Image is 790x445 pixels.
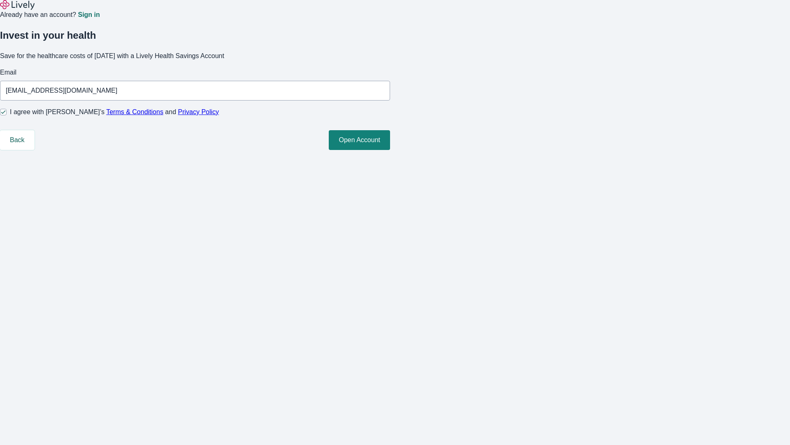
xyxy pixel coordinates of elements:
a: Sign in [78,12,100,18]
a: Privacy Policy [178,108,219,115]
a: Terms & Conditions [106,108,163,115]
span: I agree with [PERSON_NAME]’s and [10,107,219,117]
button: Open Account [329,130,390,150]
